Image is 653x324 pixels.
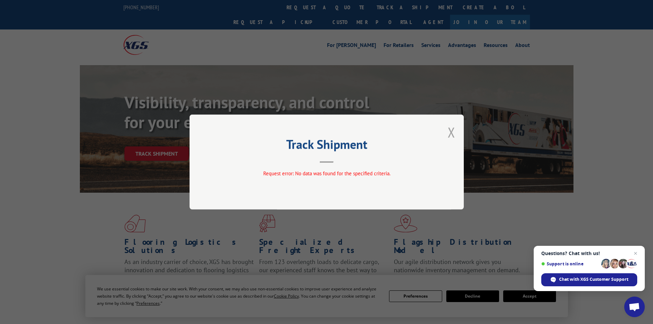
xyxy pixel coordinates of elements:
[224,140,430,153] h2: Track Shipment
[263,170,390,177] span: Request error: No data was found for the specified criteria.
[541,273,637,286] span: Chat with XGS Customer Support
[559,276,628,283] span: Chat with XGS Customer Support
[624,297,645,317] a: Open chat
[448,123,455,141] button: Close modal
[541,251,637,256] span: Questions? Chat with us!
[541,261,599,266] span: Support is online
